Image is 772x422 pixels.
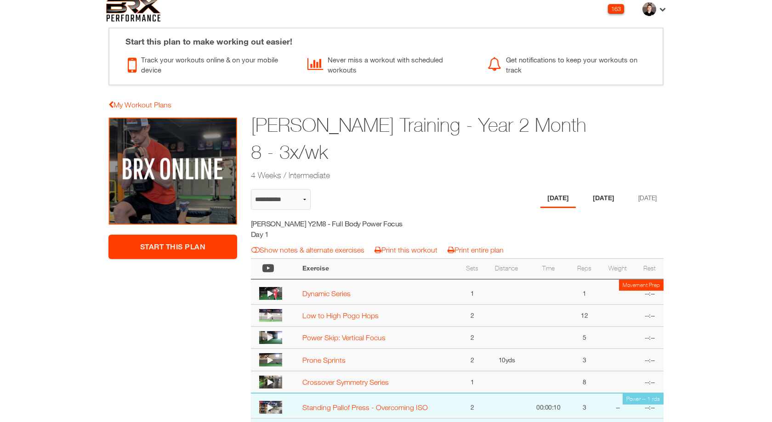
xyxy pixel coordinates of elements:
h2: 4 Weeks / Intermediate [251,169,593,181]
span: yds [505,356,515,364]
a: Dynamic Series [302,289,351,298]
img: thumbnail.png [259,331,282,344]
a: Crossover Symmetry Series [302,378,389,386]
td: 3 [569,349,599,371]
div: Get notifications to keep your workouts on track [488,52,653,75]
td: -- [599,393,636,419]
td: --:-- [636,304,664,326]
td: --:-- [636,371,664,393]
td: --:-- [636,393,664,419]
th: Reps [569,259,599,279]
a: Start This Plan [108,235,237,259]
td: 5 [569,326,599,349]
a: Standing Pallof Press - Overcoming ISO [302,403,428,411]
td: 8 [569,371,599,393]
img: thumbnail.png [259,376,282,388]
div: Never miss a workout with scheduled workouts [307,52,473,75]
a: Print this workout [375,246,437,254]
a: Low to High Pogo Hops [302,311,379,320]
td: 12 [569,304,599,326]
img: thumbnail.png [259,353,282,366]
a: Print entire plan [448,246,504,254]
a: My Workout Plans [108,101,171,109]
li: Day 1 [540,189,576,208]
h5: [PERSON_NAME] Y2M8 - Full Body Power Focus Day 1 [251,219,415,239]
a: Show notes & alternate exercises [251,246,364,254]
img: Aaron Katz Training - Year 2 Month 8 - 3x/wk [108,117,237,225]
td: 2 [459,393,486,419]
img: thumbnail.png [259,287,282,300]
div: Start this plan to make working out easier! [116,28,656,48]
a: Prone Sprints [302,356,346,364]
td: 2 [459,304,486,326]
td: 1 [569,279,599,305]
div: 163 [608,4,624,14]
td: 1 [459,279,486,305]
th: Weight [599,259,636,279]
td: 1 [459,371,486,393]
td: --:-- [636,279,664,305]
li: Day 2 [586,189,621,208]
th: Distance [486,259,527,279]
td: 00:00:10 [527,393,569,419]
td: 2 [459,349,486,371]
th: Sets [459,259,486,279]
th: Rest [636,259,664,279]
td: 3 [569,393,599,419]
img: thumbnail.png [259,309,282,322]
th: Exercise [298,259,459,279]
td: Power -- 1 rds [623,394,664,405]
img: thumbnail.png [259,401,282,414]
div: Track your workouts online & on your mobile device [128,52,294,75]
td: 2 [459,326,486,349]
a: Power Skip: Vertical Focus [302,333,386,342]
td: --:-- [636,326,664,349]
td: --:-- [636,349,664,371]
td: Movement Prep [619,280,664,291]
h1: [PERSON_NAME] Training - Year 2 Month 8 - 3x/wk [251,112,593,166]
td: 10 [486,349,527,371]
img: thumb.jpg [642,2,656,16]
th: Time [527,259,569,279]
li: Day 3 [631,189,664,208]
